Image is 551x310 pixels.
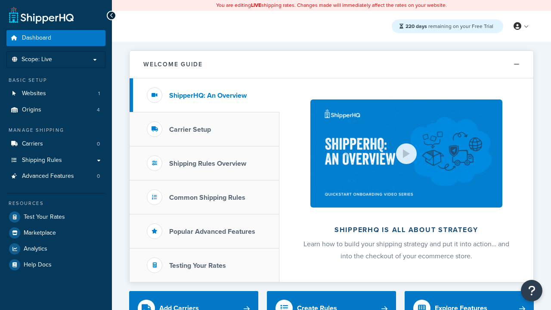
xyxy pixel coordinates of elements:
[6,102,105,118] a: Origins4
[22,56,52,63] span: Scope: Live
[97,173,100,180] span: 0
[6,257,105,273] a: Help Docs
[97,106,100,114] span: 4
[302,226,511,234] h2: ShipperHQ is all about strategy
[406,22,427,30] strong: 220 days
[6,102,105,118] li: Origins
[6,77,105,84] div: Basic Setup
[6,168,105,184] li: Advanced Features
[130,51,533,78] button: Welcome Guide
[143,61,203,68] h2: Welcome Guide
[169,160,246,167] h3: Shipping Rules Overview
[169,92,247,99] h3: ShipperHQ: An Overview
[22,173,74,180] span: Advanced Features
[6,86,105,102] li: Websites
[6,136,105,152] li: Carriers
[169,228,255,236] h3: Popular Advanced Features
[169,194,245,201] h3: Common Shipping Rules
[6,86,105,102] a: Websites1
[6,136,105,152] a: Carriers0
[310,99,502,208] img: ShipperHQ is all about strategy
[22,34,51,42] span: Dashboard
[22,106,41,114] span: Origins
[251,1,261,9] b: LIVE
[6,30,105,46] a: Dashboard
[98,90,100,97] span: 1
[6,152,105,168] a: Shipping Rules
[24,229,56,237] span: Marketplace
[22,140,43,148] span: Carriers
[521,280,542,301] button: Open Resource Center
[97,140,100,148] span: 0
[6,225,105,241] a: Marketplace
[6,168,105,184] a: Advanced Features0
[6,127,105,134] div: Manage Shipping
[303,239,509,261] span: Learn how to build your shipping strategy and put it into action… and into the checkout of your e...
[406,22,493,30] span: remaining on your Free Trial
[169,126,211,133] h3: Carrier Setup
[24,261,52,269] span: Help Docs
[24,214,65,221] span: Test Your Rates
[22,157,62,164] span: Shipping Rules
[6,200,105,207] div: Resources
[22,90,46,97] span: Websites
[6,241,105,257] a: Analytics
[169,262,226,270] h3: Testing Your Rates
[6,209,105,225] a: Test Your Rates
[24,245,47,253] span: Analytics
